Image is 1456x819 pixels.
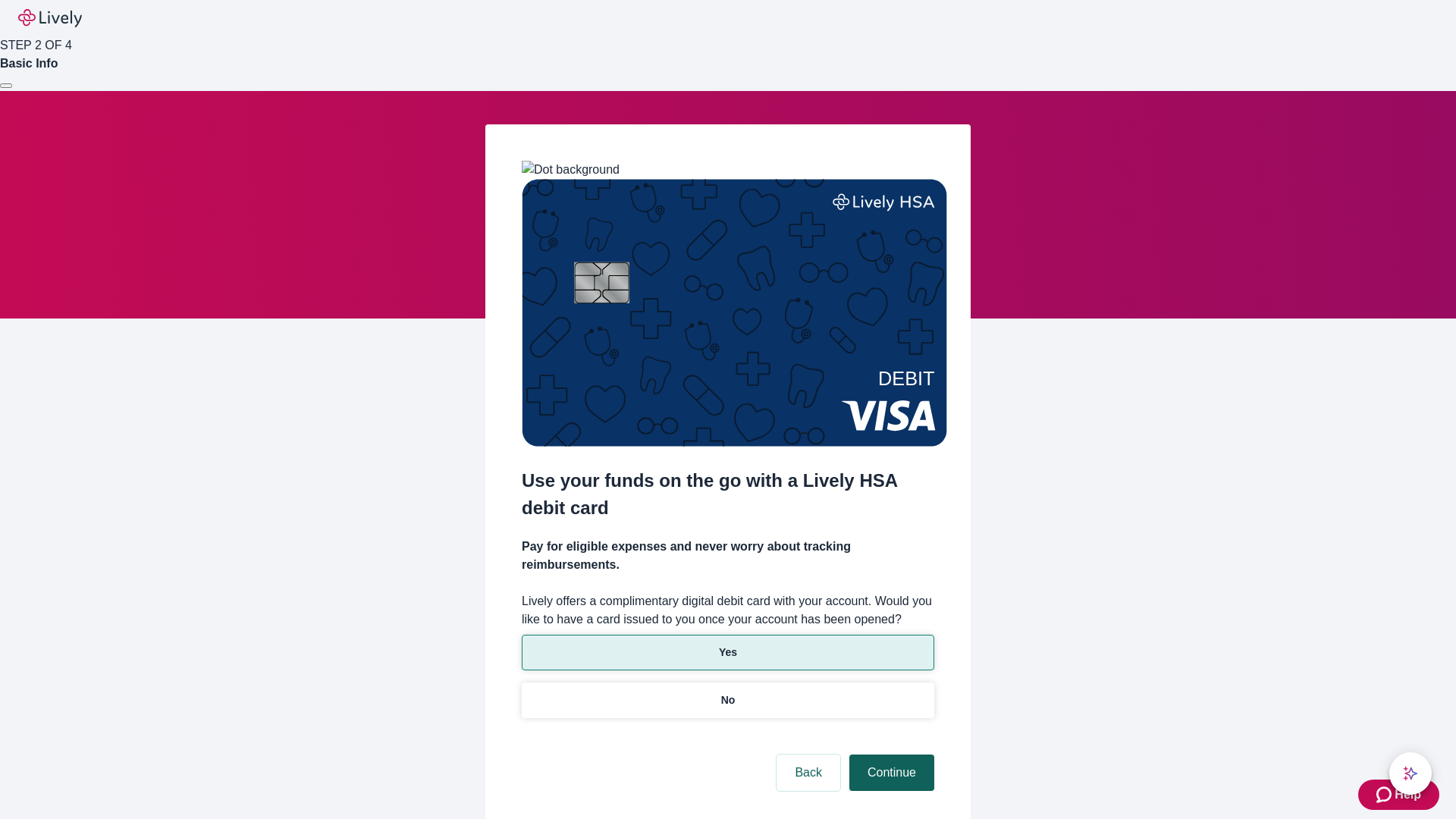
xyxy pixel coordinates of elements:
p: Yes [719,645,737,661]
img: Debit card [522,179,947,447]
button: Yes [522,635,934,670]
svg: Zendesk support icon [1376,786,1395,804]
img: Lively [18,9,82,27]
button: No [522,682,934,718]
label: Lively offers a complimentary digital debit card with your account. Would you like to have a card... [522,592,934,629]
h2: Use your funds on the go with a Lively HSA debit card [522,467,934,522]
button: Back [777,755,840,791]
span: Help [1395,786,1421,804]
button: chat [1389,752,1432,795]
svg: Lively AI Assistant [1403,766,1418,781]
img: Dot background [522,161,620,179]
button: Zendesk support iconHelp [1358,780,1439,810]
h4: Pay for eligible expenses and never worry about tracking reimbursements. [522,538,934,574]
button: Continue [849,755,934,791]
p: No [721,692,736,708]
